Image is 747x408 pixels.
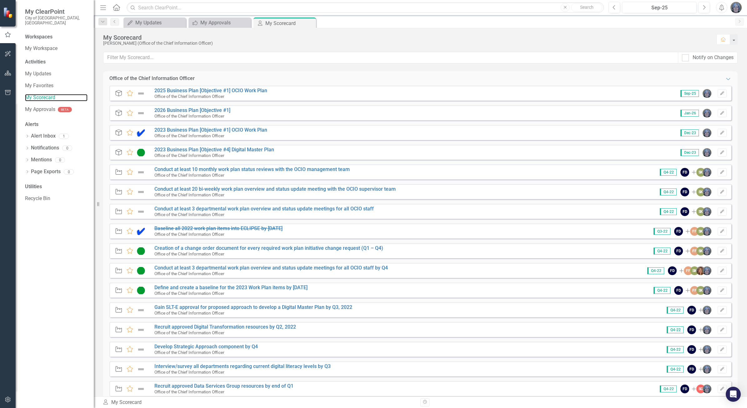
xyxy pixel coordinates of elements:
button: Search [571,3,602,12]
div: [PERSON_NAME] (Office of the Chief Information Officer) [103,41,710,46]
div: Activities [25,58,88,66]
div: Alerts [25,121,88,128]
small: Office of the Chief Information Officer [154,389,224,394]
a: My Approvals [190,19,249,27]
div: FD [687,325,696,334]
img: Proceeding as Anticipated [137,287,145,294]
button: Sep-25 [622,2,697,13]
div: SK [696,168,705,177]
div: SK [696,286,705,295]
img: Alison Munro [703,286,711,295]
img: Proceeding as Anticipated [137,267,145,275]
input: Search ClearPoint... [127,2,604,13]
img: Alison Munro [703,227,711,236]
img: Alison Munro [703,148,711,157]
img: Proceeding as Anticipated [137,149,145,156]
div: SG [696,385,705,393]
small: Office of the Chief Information Officer [154,113,224,118]
div: FD [680,188,689,196]
a: Mentions [31,156,52,164]
small: Office of the Chief Information Officer [154,133,224,138]
a: 2023 Business Plan [Objective #1] OCIO Work Plan [154,127,267,133]
span: Sep-25 [680,90,699,97]
div: 0 [62,145,72,151]
img: Alison Munro [703,385,711,393]
div: Notify on Changes [693,54,734,61]
span: Q4-22 [667,346,684,353]
img: Not Defined [137,346,145,353]
div: 0 [64,169,74,174]
img: Alison Munro [730,2,742,13]
small: Office of the Chief Information Officer [154,94,224,99]
a: Gain SLT-E approval for proposed approach to develop a Digital Master Plan by Q3, 2022 [154,304,352,310]
div: FD [674,247,683,255]
a: My Scorecard [25,94,88,101]
small: Office of the Chief Information Officer [154,291,224,296]
a: Alert Inbox [31,133,56,140]
span: Q4-22 [654,248,670,254]
span: Q4-22 [660,189,677,195]
small: Office of the Chief Information Officer [154,271,224,276]
span: Q4-22 [660,208,677,215]
img: Not Defined [137,365,145,373]
span: My ClearPoint [25,8,88,15]
a: Notifications [31,144,59,152]
div: SK [696,247,705,255]
div: FD [680,168,689,177]
img: Alison Munro [703,266,711,275]
img: Not Defined [137,385,145,393]
div: My Scorecard [103,399,416,406]
img: Complete [137,129,145,137]
small: City of [GEOGRAPHIC_DATA], [GEOGRAPHIC_DATA] [25,15,88,26]
small: Office of the Chief Information Officer [154,251,224,256]
span: Q4-22 [667,366,684,373]
a: My Workspace [25,45,88,52]
a: My Updates [125,19,184,27]
a: Baseline all 2022 work plan items into ECLIPSE by [DATE] [154,225,283,231]
img: Alison Munro [703,207,711,216]
div: 0 [55,157,65,163]
a: 2025 Business Plan [Objective #1] OCIO Work Plan [154,88,267,93]
div: Sep-25 [624,4,694,12]
img: Not Defined [137,90,145,97]
div: My Scorecard [103,34,710,41]
img: Not Defined [137,326,145,334]
small: Office of the Chief Information Officer [154,330,224,335]
img: Alison Munro [703,345,711,354]
img: Alison Munro [703,306,711,315]
a: Recycle Bin [25,195,88,202]
span: Q4-22 [667,326,684,333]
span: Q4-22 [660,169,677,176]
img: Complete [137,228,145,235]
img: Not Defined [137,208,145,215]
a: Define and create a baseline for the 2023 Work Plan items by [DATE] [154,285,308,290]
small: Office of the Chief Information Officer [154,232,224,237]
small: Office of the Chief Information Officer [154,310,224,315]
span: Jan-26 [680,110,699,117]
img: Not Defined [137,188,145,196]
div: My Approvals [200,19,249,27]
a: 2023 Business Plan [Objective #4] Digital Master Plan [154,147,274,153]
div: My Updates [135,19,184,27]
div: My Scorecard [265,19,314,27]
a: Develop Strategic Approach component by Q4 [154,344,258,350]
a: 2026 Business Plan [Objective #1] [154,107,230,113]
div: FF [690,286,699,295]
a: Interview/survey all departments regarding current digital literacy levels by Q3 [154,363,331,369]
div: SK [690,266,699,275]
div: FF [684,266,693,275]
div: BETA [58,107,72,112]
img: Alison Munro [703,89,711,98]
small: Office of the Chief Information Officer [154,370,224,375]
span: Dec-23 [680,149,699,156]
a: My Favorites [25,82,88,89]
span: Q4-22 [654,287,670,294]
img: Alison Munro [703,325,711,334]
div: FD [687,345,696,354]
a: Conduct at least 3 departmental work plan overview and status update meetings for all OCIO staff [154,206,374,212]
small: Office of the Chief Information Officer [154,153,224,158]
small: Office of the Chief Information Officer [154,192,224,197]
div: SK [696,227,705,236]
img: Alison Munro [703,168,711,177]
